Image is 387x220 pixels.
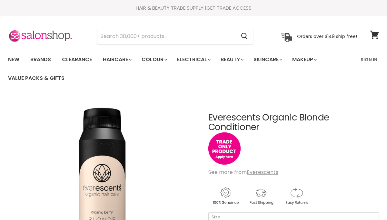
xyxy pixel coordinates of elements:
img: returns.gif [279,186,313,206]
a: GET TRADE ACCESS [206,5,252,11]
a: New [3,53,24,66]
a: Makeup [287,53,321,66]
a: Clearance [57,53,97,66]
a: Value Packs & Gifts [3,72,69,85]
p: Orders over $149 ship free! [297,33,357,39]
a: Skincare [249,53,286,66]
form: Product [97,29,253,44]
ul: Main menu [3,50,357,88]
a: Sign In [357,53,381,66]
h1: Everescents Organic Blonde Conditioner [208,113,379,133]
a: Everescents [247,168,278,176]
a: Haircare [98,53,135,66]
img: tradeonly_small.jpg [208,132,241,165]
img: shipping.gif [244,186,278,206]
a: Brands [25,53,56,66]
button: Search [236,29,253,44]
input: Search [97,29,236,44]
a: Electrical [172,53,214,66]
a: Colour [137,53,171,66]
a: Beauty [216,53,247,66]
img: genuine.gif [208,186,243,206]
span: See more from [208,168,278,176]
